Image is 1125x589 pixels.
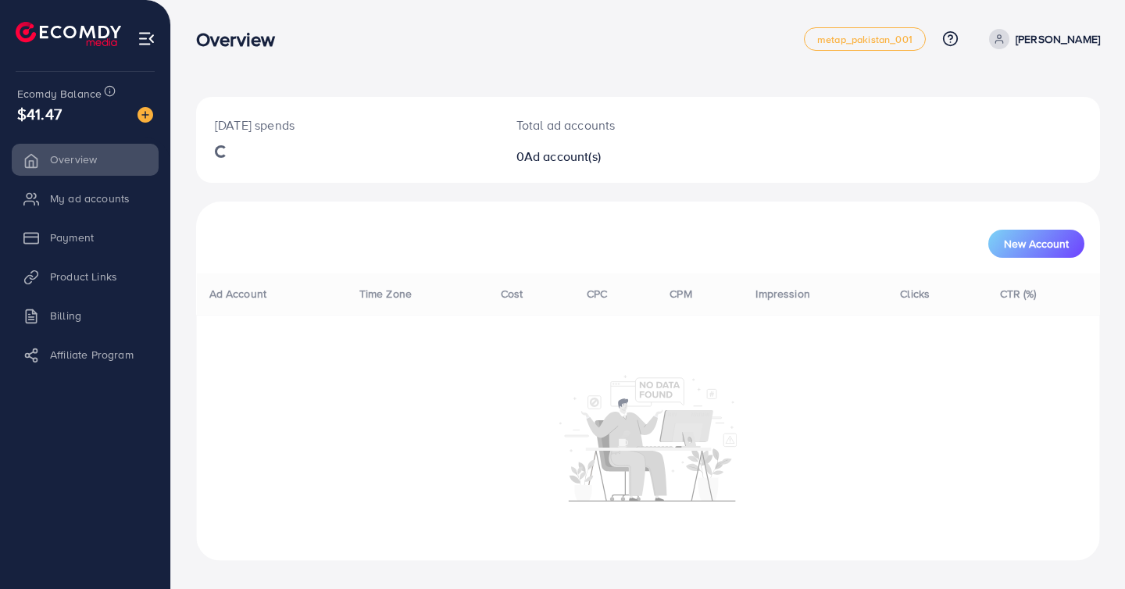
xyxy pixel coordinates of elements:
[516,116,705,134] p: Total ad accounts
[215,116,479,134] p: [DATE] spends
[524,148,601,165] span: Ad account(s)
[137,107,153,123] img: image
[804,27,926,51] a: metap_pakistan_001
[983,29,1100,49] a: [PERSON_NAME]
[516,149,705,164] h2: 0
[988,230,1084,258] button: New Account
[17,86,102,102] span: Ecomdy Balance
[17,102,62,125] span: $41.47
[16,22,121,46] img: logo
[196,28,287,51] h3: Overview
[137,30,155,48] img: menu
[1004,238,1069,249] span: New Account
[817,34,912,45] span: metap_pakistan_001
[1016,30,1100,48] p: [PERSON_NAME]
